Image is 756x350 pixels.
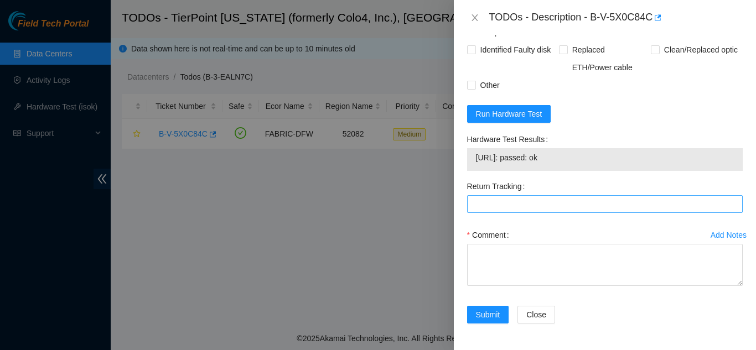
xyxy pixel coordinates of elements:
textarea: Comment [467,244,743,286]
span: Replaced ETH/Power cable [568,41,651,76]
span: [URL]: passed: ok [476,152,734,164]
span: Identified Faulty disk [476,41,556,59]
button: Close [517,306,555,323]
input: Return Tracking [467,195,743,213]
span: close [470,13,479,22]
div: TODOs - Description - B-V-5X0C84C [489,9,743,27]
button: Run Hardware Test [467,105,551,123]
span: Close [526,309,546,321]
span: Submit [476,309,500,321]
span: Other [476,76,504,94]
label: Return Tracking [467,177,530,195]
label: Comment [467,226,514,244]
button: Add Notes [710,226,747,244]
button: Close [467,13,483,23]
label: Hardware Test Results [467,130,552,148]
span: Clean/Replaced optic [660,41,742,59]
span: Run Hardware Test [476,108,542,120]
button: Submit [467,306,509,323]
div: Add Notes [711,231,747,239]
